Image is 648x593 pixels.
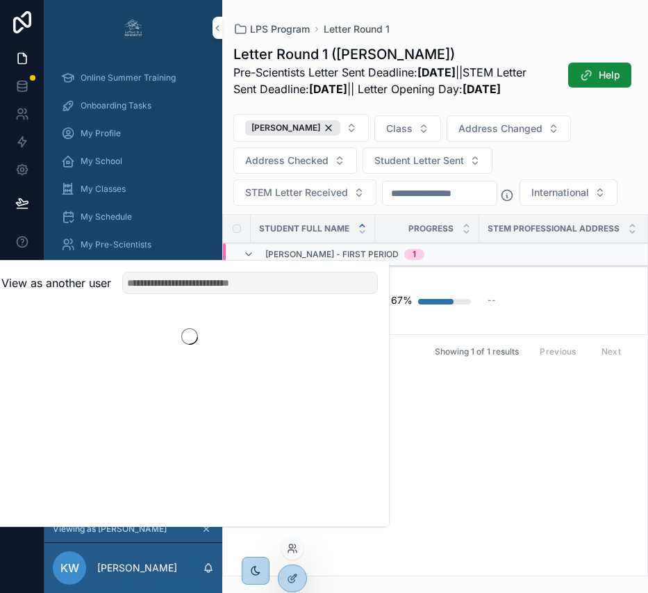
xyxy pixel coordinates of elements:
[233,22,310,36] a: LPS Program
[53,232,214,257] a: My Pre-Scientists
[60,560,79,576] span: KW
[53,204,214,229] a: My Schedule
[245,120,340,136] button: Unselect 9956
[81,211,132,222] span: My Schedule
[53,93,214,118] a: Onboarding Tasks
[97,561,177,575] p: [PERSON_NAME]
[599,68,620,82] span: Help
[81,184,126,195] span: My Classes
[245,154,329,168] span: Address Checked
[53,523,167,535] span: Viewing as [PERSON_NAME]
[435,346,519,357] span: Showing 1 of 1 results
[488,295,496,306] span: --
[53,121,214,146] a: My Profile
[374,115,441,142] button: Select Button
[233,179,376,206] button: Select Button
[447,115,571,142] button: Select Button
[81,128,121,139] span: My Profile
[53,65,214,90] a: Online Summer Training
[417,65,456,79] strong: [DATE]
[488,223,620,234] span: STEM Professional Address
[245,186,348,200] span: STEM Letter Received
[463,82,501,96] strong: [DATE]
[265,249,399,260] span: [PERSON_NAME] - First Period
[233,147,357,174] button: Select Button
[259,223,349,234] span: Student Full Name
[233,44,533,64] h1: Letter Round 1 ([PERSON_NAME])
[250,22,310,36] span: LPS Program
[81,72,176,83] span: Online Summer Training
[44,56,222,516] div: scrollable content
[324,22,390,36] a: Letter Round 1
[309,82,347,96] strong: [DATE]
[520,179,617,206] button: Select Button
[568,63,631,88] button: Help
[386,122,413,136] span: Class
[53,149,214,174] a: My School
[251,122,320,133] span: [PERSON_NAME]
[81,100,151,111] span: Onboarding Tasks
[458,122,542,136] span: Address Changed
[383,286,471,314] a: 67%
[233,64,533,97] p: Pre-Scientists Letter Sent Deadline: ||STEM Letter Sent Deadline: || Letter Opening Day:
[1,275,111,291] h2: View as another user
[363,147,492,174] button: Select Button
[531,186,589,200] span: International
[408,223,454,234] span: Progress
[81,156,122,167] span: My School
[374,154,464,168] span: Student Letter Sent
[233,114,369,142] button: Select Button
[81,239,151,250] span: My Pre-Scientists
[413,249,416,260] div: 1
[391,286,413,314] div: 67%
[53,177,214,202] a: My Classes
[122,17,144,39] img: App logo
